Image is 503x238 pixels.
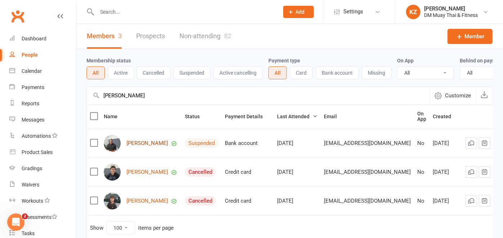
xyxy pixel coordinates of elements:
span: [EMAIL_ADDRESS][DOMAIN_NAME] [324,136,411,150]
a: Member [448,29,493,44]
span: Last Attended [277,114,317,119]
a: Members3 [87,24,122,49]
div: [DATE] [433,198,459,204]
button: Missing [362,66,391,79]
button: Email [324,112,345,121]
button: Customize [429,87,476,104]
a: Dashboard [9,31,76,47]
a: [PERSON_NAME] [126,198,168,204]
div: Bank account [225,140,271,146]
div: [DATE] [277,169,317,175]
div: Show [90,221,174,234]
a: Payments [9,79,76,96]
span: Member [464,32,484,41]
div: KZ [406,5,420,19]
button: All [86,66,105,79]
div: Dashboard [22,36,46,41]
span: [EMAIL_ADDRESS][DOMAIN_NAME] [324,165,411,179]
button: Cancelled [137,66,170,79]
div: DM Muay Thai & Fitness [424,12,478,18]
a: Non-attending82 [179,24,231,49]
div: [DATE] [277,198,317,204]
div: Gradings [22,166,42,171]
span: [EMAIL_ADDRESS][DOMAIN_NAME] [324,194,411,208]
th: On App [414,105,429,129]
a: Calendar [9,63,76,79]
span: Settings [343,4,363,20]
label: Membership status [86,58,131,63]
div: Suspended [185,138,218,148]
button: Suspended [173,66,210,79]
input: Search by contact name [87,87,429,104]
button: Bank account [316,66,359,79]
span: Payment Details [225,114,271,119]
a: Product Sales [9,144,76,160]
button: Add [283,6,314,18]
div: Tasks [22,230,35,236]
span: Add [296,9,305,15]
span: Status [185,114,208,119]
button: Status [185,112,208,121]
div: items per page [138,225,174,231]
a: Reports [9,96,76,112]
span: Created [433,114,459,119]
div: Assessments [22,214,57,220]
a: Assessments [9,209,76,225]
div: Payments [22,84,44,90]
div: [DATE] [277,140,317,146]
div: Cancelled [185,167,216,177]
span: Name [104,114,125,119]
a: Waivers [9,177,76,193]
a: Clubworx [9,7,27,25]
a: Workouts [9,193,76,209]
span: Email [324,114,345,119]
div: Reports [22,101,39,106]
label: On App [397,58,414,63]
div: Automations [22,133,51,139]
button: All [268,66,287,79]
div: No [417,198,426,204]
div: Waivers [22,182,39,188]
button: Created [433,112,459,121]
a: Automations [9,128,76,144]
button: Active cancelling [213,66,263,79]
a: People [9,47,76,63]
div: No [417,169,426,175]
div: [DATE] [433,169,459,175]
a: Messages [9,112,76,128]
button: Name [104,112,125,121]
input: Search... [95,7,274,17]
div: Product Sales [22,149,53,155]
div: 3 [118,32,122,40]
button: Payment Details [225,112,271,121]
div: No [417,140,426,146]
div: Cancelled [185,196,216,206]
iframe: Intercom live chat [7,213,25,231]
div: [PERSON_NAME] [424,5,478,12]
span: 2 [22,213,28,219]
div: Messages [22,117,44,123]
a: [PERSON_NAME] [126,169,168,175]
div: Credit card [225,198,271,204]
a: [PERSON_NAME] [126,140,168,146]
div: [DATE] [433,140,459,146]
label: Payment type [268,58,300,63]
div: People [22,52,38,58]
span: Customize [445,91,471,100]
button: Last Attended [277,112,317,121]
div: Credit card [225,169,271,175]
div: Calendar [22,68,42,74]
button: Active [108,66,134,79]
div: Workouts [22,198,43,204]
div: 82 [224,32,231,40]
a: Prospects [136,24,165,49]
button: Card [290,66,313,79]
a: Gradings [9,160,76,177]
